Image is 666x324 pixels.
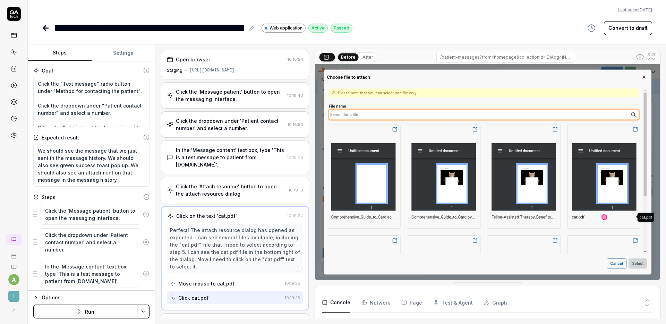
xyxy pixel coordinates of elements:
button: Move mouse to cat.pdf10:19:25 [167,277,303,290]
button: a [8,274,19,285]
button: Open in full screen [646,51,657,62]
a: Documentation [3,259,25,270]
div: Suggestions [33,259,150,288]
div: Click on the text 'cat.pdf' [176,212,237,220]
div: Perfect! The attach resource dialog has opened as expected. I can see several files available, in... [170,227,300,270]
button: Run [33,305,137,318]
button: Show all interative elements [634,51,646,62]
span: Web application [270,25,302,31]
button: Before [338,53,359,61]
button: Settings [92,45,155,61]
time: 10:19:16 [289,188,303,193]
div: Click cat.pdf [178,294,209,301]
div: Passed [331,24,352,33]
div: In the 'Message content' text box, type 'This is a test message to patient from [DOMAIN_NAME]'. [176,146,284,168]
div: Steps [42,194,55,201]
span: Last scan: [618,7,652,13]
time: 10:19:25 [285,281,300,286]
button: Convert to draft [604,21,652,35]
button: Steps [28,45,92,61]
div: Click the 'Message patient' button to open the messaging interface. [176,88,284,103]
button: Remove step [140,207,152,221]
time: 10:19:24 [287,213,303,218]
img: Screenshot [315,64,660,280]
div: Staging [167,67,182,74]
button: Network [361,293,390,313]
div: Active [308,24,328,33]
button: View version history [583,21,600,35]
button: Test & Agent [433,293,473,313]
a: New conversation [6,234,22,245]
time: 10:19:06 [287,155,303,160]
time: 10:19:25 [285,295,300,300]
time: 10:18:40 [287,93,303,98]
a: Book a call with us [3,248,25,259]
span: I [8,291,19,302]
time: 10:18:24 [288,57,303,62]
div: Move mouse to cat.pdf [178,280,234,287]
div: Goal [42,67,53,74]
button: Console [322,293,350,313]
button: Remove step [140,235,152,249]
button: Page [401,293,422,313]
button: Last scan:[DATE] [618,7,652,13]
div: Options [42,293,150,302]
div: [URL][DOMAIN_NAME] [189,67,234,74]
button: After [360,53,376,61]
time: 10:18:50 [288,122,303,127]
button: Options [33,293,150,302]
button: I [3,285,25,303]
button: Graph [484,293,507,313]
div: Suggestions [33,204,150,225]
a: Web application [262,23,306,33]
div: Expected result [42,134,79,141]
div: Click the 'Attach resource' button to open the attach resource dialog. [176,183,286,197]
div: Open browser [176,56,210,63]
button: Click cat.pdf10:19:25 [167,291,303,304]
button: Remove step [140,267,152,281]
time: [DATE] [638,7,652,12]
div: Click the dropdown under 'Patient contact number' and select a number. [176,117,285,132]
div: Suggestions [33,228,150,257]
